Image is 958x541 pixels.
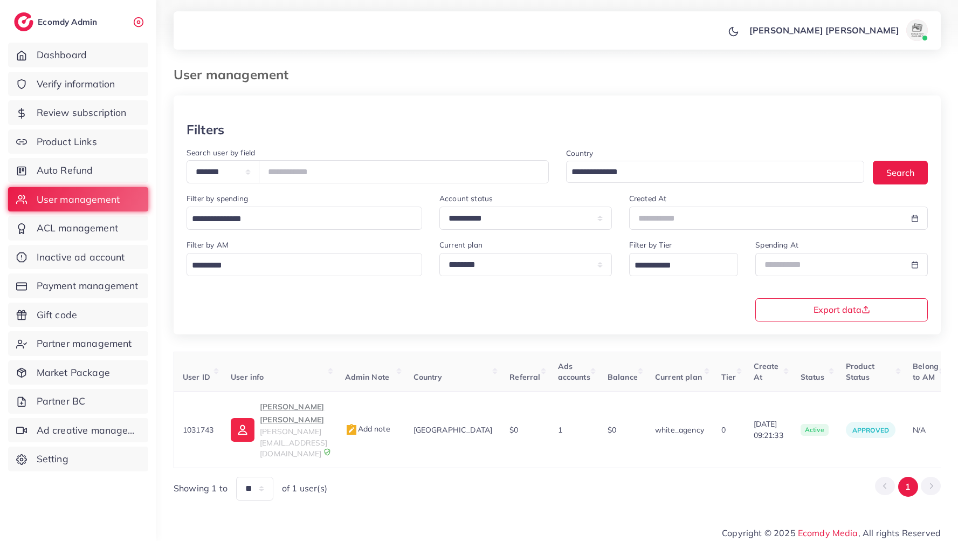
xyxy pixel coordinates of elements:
a: Payment management [8,273,148,298]
span: User ID [183,372,210,382]
span: Showing 1 to [174,482,228,495]
a: Auto Refund [8,158,148,183]
img: ic-user-info.36bf1079.svg [231,418,254,442]
img: 9CAL8B2pu8EFxCJHYAAAAldEVYdGRhdGU6Y3JlYXRlADIwMjItMTItMDlUMDQ6NTg6MzkrMDA6MDBXSlgLAAAAJXRFWHRkYXR... [323,448,331,456]
h2: Ecomdy Admin [38,17,100,27]
span: Admin Note [345,372,390,382]
span: Product Links [37,135,97,149]
span: active [801,424,829,436]
span: , All rights Reserved [858,526,941,539]
a: Inactive ad account [8,245,148,270]
button: Search [873,161,928,184]
span: Status [801,372,824,382]
a: Gift code [8,303,148,327]
span: Belong to AM [913,361,939,382]
span: Ads accounts [558,361,590,382]
a: Setting [8,447,148,471]
a: logoEcomdy Admin [14,12,100,31]
span: 1 [558,425,562,435]
span: of 1 user(s) [282,482,327,495]
span: Verify information [37,77,115,91]
ul: Pagination [875,477,941,497]
h3: User management [174,67,297,83]
label: Filter by Tier [629,239,672,250]
span: Inactive ad account [37,250,125,264]
span: Review subscription [37,106,127,120]
a: Verify information [8,72,148,97]
div: Search for option [566,161,865,183]
span: [DATE] 09:21:33 [754,419,783,441]
label: Current plan [439,239,483,250]
span: Market Package [37,366,110,380]
a: [PERSON_NAME] [PERSON_NAME][PERSON_NAME][EMAIL_ADDRESS][DOMAIN_NAME] [231,400,327,459]
input: Search for option [188,257,408,274]
span: Tier [721,372,736,382]
span: Gift code [37,308,77,322]
span: 1031743 [183,425,213,435]
span: Product Status [846,361,874,382]
label: Account status [439,193,493,204]
div: Search for option [629,253,739,276]
span: Create At [754,361,779,382]
span: Referral [509,372,540,382]
label: Country [566,148,594,159]
p: [PERSON_NAME] [PERSON_NAME] [749,24,899,37]
span: Balance [608,372,638,382]
span: Partner management [37,337,132,351]
span: User info [231,372,264,382]
a: Market Package [8,360,148,385]
span: ACL management [37,221,118,235]
a: Partner management [8,331,148,356]
span: Export data [814,305,870,314]
input: Search for option [188,211,408,228]
a: User management [8,187,148,212]
span: Country [413,372,443,382]
div: Search for option [187,253,422,276]
a: Review subscription [8,100,148,125]
label: Spending At [755,239,798,250]
span: Ad creative management [37,423,140,437]
p: [PERSON_NAME] [PERSON_NAME] [260,400,327,426]
span: N/A [913,425,926,435]
a: Ecomdy Media [798,528,858,538]
span: white_agency [655,425,704,435]
span: Auto Refund [37,163,93,177]
img: avatar [906,19,928,41]
label: Filter by spending [187,193,248,204]
span: $0 [608,425,616,435]
span: User management [37,193,120,207]
span: Partner BC [37,394,86,408]
span: 0 [721,425,726,435]
img: admin_note.cdd0b510.svg [345,423,358,436]
label: Created At [629,193,667,204]
span: [PERSON_NAME][EMAIL_ADDRESS][DOMAIN_NAME] [260,427,327,458]
a: [PERSON_NAME] [PERSON_NAME]avatar [743,19,932,41]
a: Partner BC [8,389,148,414]
label: Filter by AM [187,239,229,250]
a: ACL management [8,216,148,241]
span: Add note [345,424,390,434]
span: $0 [509,425,518,435]
h3: Filters [187,122,224,138]
span: approved [852,426,889,434]
input: Search for option [631,257,725,274]
a: Ad creative management [8,418,148,443]
label: Search user by field [187,147,255,158]
input: Search for option [568,164,851,181]
span: [GEOGRAPHIC_DATA] [413,425,493,435]
button: Go to page 1 [898,477,918,497]
a: Dashboard [8,43,148,67]
img: logo [14,12,33,31]
span: Copyright © 2025 [722,526,941,539]
span: Payment management [37,279,139,293]
span: Current plan [655,372,702,382]
a: Product Links [8,129,148,154]
span: Setting [37,452,68,466]
span: Dashboard [37,48,87,62]
div: Search for option [187,207,422,230]
button: Export data [755,298,928,321]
